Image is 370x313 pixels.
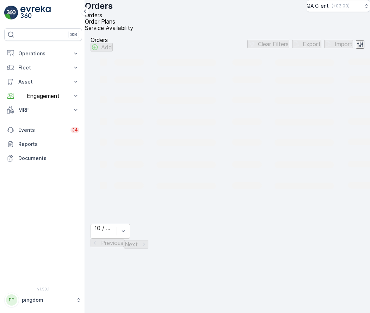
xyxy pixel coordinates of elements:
[4,287,82,291] span: v 1.50.1
[91,239,124,247] button: Previous
[18,106,68,113] p: MRF
[247,40,289,48] button: Clear Filters
[85,24,133,31] span: Service Availability
[258,41,289,47] p: Clear Filters
[4,47,82,61] button: Operations
[303,41,321,47] p: Export
[101,44,112,50] p: Add
[4,6,18,20] img: logo
[4,151,82,165] a: Documents
[324,40,353,48] button: Import
[4,75,82,89] button: Asset
[72,127,78,133] p: 34
[91,43,113,51] button: Add
[18,64,68,71] p: Fleet
[18,93,68,99] p: Engagement
[94,225,113,231] div: 10 / Page
[124,240,148,248] button: Next
[4,61,82,75] button: Fleet
[18,127,66,134] p: Events
[4,123,82,137] a: Events34
[20,6,51,20] img: logo_light-DOdMpM7g.png
[70,32,77,37] p: ⌘B
[307,2,329,10] p: QA Client
[335,41,352,47] p: Import
[4,137,82,151] a: Reports
[18,78,68,85] p: Asset
[4,103,82,117] button: MRF
[125,241,138,247] p: Next
[292,40,321,48] button: Export
[85,12,102,19] span: Orders
[18,141,79,148] p: Reports
[4,293,82,307] button: PPpingdom
[18,50,68,57] p: Operations
[101,240,123,246] p: Previous
[91,37,113,43] p: Orders
[4,89,82,103] button: Engagement
[6,294,17,306] div: PP
[22,296,72,303] p: pingdom
[85,18,115,25] span: Order Plans
[332,3,350,9] p: ( +03:00 )
[85,0,113,12] p: Orders
[18,155,79,162] p: Documents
